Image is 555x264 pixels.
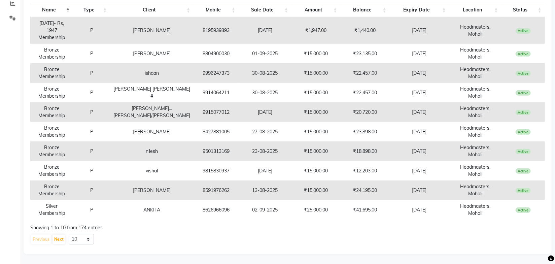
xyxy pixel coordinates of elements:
td: [DATE] [390,83,449,102]
td: P [73,200,110,220]
button: Next [53,235,65,244]
td: Bronze Membership [30,44,73,63]
td: 8427881005 [194,122,239,141]
td: ₹12,203.00 [341,161,390,180]
th: Amount: activate to sort column ascending [291,3,340,17]
td: ₹15,000.00 [291,141,340,161]
td: [DATE] [390,180,449,200]
td: [DATE] [390,200,449,220]
th: Name: activate to sort column descending [30,3,73,17]
td: ₹15,000.00 [291,180,340,200]
td: 9996247373 [194,63,239,83]
th: Client: activate to sort column ascending [110,3,194,17]
span: Active [516,149,531,154]
th: Expiry Date: activate to sort column ascending [390,3,449,17]
td: Headmasters, Mohali [449,180,501,200]
td: P [73,161,110,180]
th: Sale Date: activate to sort column ascending [239,3,291,17]
td: 8195939393 [194,17,239,44]
td: ₹22,457.00 [341,83,390,102]
td: P [73,83,110,102]
td: Headmasters, Mohali [449,83,501,102]
td: [DATE] [390,17,449,44]
td: ₹24,195.00 [341,180,390,200]
td: 8591976262 [194,180,239,200]
button: Previous [31,235,51,244]
td: Headmasters, Mohali [449,161,501,180]
span: Active [516,51,531,57]
td: ₹23,898.00 [341,122,390,141]
td: Headmasters, Mohali [449,17,501,44]
span: Active [516,28,531,34]
span: Active [516,129,531,135]
td: Headmasters, Mohali [449,63,501,83]
td: ₹1,440.00 [341,17,390,44]
td: ₹22,457.00 [341,63,390,83]
td: P [73,122,110,141]
td: 30-08-2025 [239,63,291,83]
td: 9915077012 [194,102,239,122]
td: ₹1,947.00 [291,17,340,44]
td: Bronze Membership [30,180,73,200]
td: [DATE] [390,122,449,141]
td: ANKITA [110,200,194,220]
th: Location: activate to sort column ascending [449,3,501,17]
span: Active [516,90,531,96]
td: [DATE] [390,102,449,122]
td: Bronze Membership [30,141,73,161]
td: P [73,102,110,122]
td: ₹18,898.00 [341,141,390,161]
td: ₹25,000.00 [291,200,340,220]
td: nilesh [110,141,194,161]
th: Type: activate to sort column ascending [73,3,110,17]
td: [DATE] [239,102,291,122]
td: ₹41,695.00 [341,200,390,220]
span: Active [516,188,531,193]
th: Mobile: activate to sort column ascending [194,3,239,17]
td: [DATE] [239,17,291,44]
td: Headmasters, Mohali [449,200,501,220]
td: Headmasters, Mohali [449,44,501,63]
span: Active [516,207,531,213]
td: [DATE]- Rs, 1947 Membership [30,17,73,44]
td: 9815830937 [194,161,239,180]
td: vishal [110,161,194,180]
td: Bronze Membership [30,161,73,180]
th: Balance: activate to sort column ascending [341,3,390,17]
td: [PERSON_NAME] [110,44,194,63]
td: 23-08-2025 [239,141,291,161]
td: P [73,17,110,44]
td: Headmasters, Mohali [449,141,501,161]
span: Active [516,71,531,76]
td: ₹15,000.00 [291,44,340,63]
td: Bronze Membership [30,122,73,141]
span: Active [516,168,531,174]
td: ₹15,000.00 [291,83,340,102]
td: 8626966096 [194,200,239,220]
td: 27-08-2025 [239,122,291,141]
td: 8804900030 [194,44,239,63]
td: ₹15,000.00 [291,161,340,180]
td: ₹15,000.00 [291,102,340,122]
th: Status: activate to sort column ascending [501,3,545,17]
td: P [73,141,110,161]
td: [DATE] [390,44,449,63]
td: [PERSON_NAME] [110,122,194,141]
td: Bronze Membership [30,83,73,102]
td: Bronze Membership [30,63,73,83]
td: Bronze Membership [30,102,73,122]
td: [DATE] [390,161,449,180]
td: Headmasters, Mohali [449,102,501,122]
td: [PERSON_NAME] [110,180,194,200]
td: [PERSON_NAME] [110,17,194,44]
td: 13-08-2025 [239,180,291,200]
td: ishaan [110,63,194,83]
td: [DATE] [390,141,449,161]
td: [PERSON_NAME]...[PERSON_NAME]/[PERSON_NAME] [110,102,194,122]
td: 02-09-2025 [239,200,291,220]
td: [PERSON_NAME] [PERSON_NAME] # [110,83,194,102]
td: ₹15,000.00 [291,122,340,141]
td: ₹23,135.00 [341,44,390,63]
td: 30-08-2025 [239,83,291,102]
td: 9914064211 [194,83,239,102]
